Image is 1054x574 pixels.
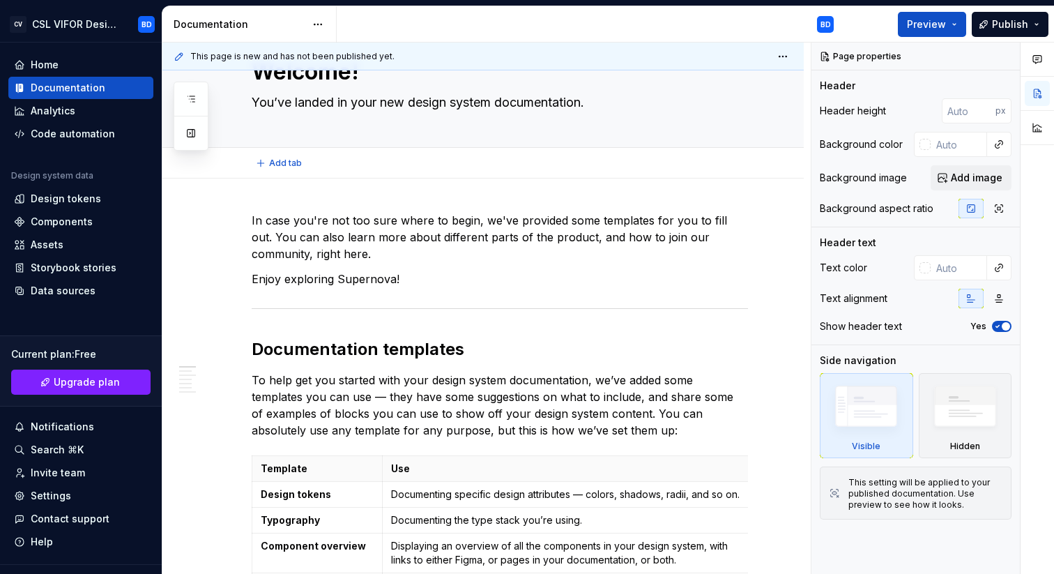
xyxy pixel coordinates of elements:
[8,462,153,484] a: Invite team
[8,100,153,122] a: Analytics
[31,466,85,480] div: Invite team
[31,489,71,503] div: Settings
[8,54,153,76] a: Home
[252,372,748,439] p: To help get you started with your design system documentation, we’ve added some templates you can...
[820,373,913,458] div: Visible
[11,347,151,361] div: Current plan : Free
[391,539,744,567] p: Displaying an overview of all the components in your design system, with links to either Figma, o...
[931,255,987,280] input: Auto
[8,188,153,210] a: Design tokens
[252,271,748,287] p: Enjoy exploring Supernova!
[8,234,153,256] a: Assets
[31,81,105,95] div: Documentation
[31,192,101,206] div: Design tokens
[972,12,1048,37] button: Publish
[852,441,880,452] div: Visible
[249,55,745,89] textarea: Welcome!
[31,238,63,252] div: Assets
[8,439,153,461] button: Search ⌘K
[261,540,366,552] strong: Component overview
[820,354,896,368] div: Side navigation
[8,508,153,530] button: Contact support
[970,321,986,332] label: Yes
[252,338,748,361] h2: Documentation templates
[931,165,1011,190] button: Add image
[31,443,84,457] div: Search ⌘K
[11,370,151,395] a: Upgrade plan
[820,292,887,305] div: Text alignment
[8,531,153,553] button: Help
[31,58,59,72] div: Home
[249,91,745,114] textarea: You’ve landed in your new design system documentation.
[391,488,744,501] p: Documenting specific design attributes — colors, shadows, radii, and so on.
[8,416,153,438] button: Notifications
[950,441,980,452] div: Hidden
[11,170,93,181] div: Design system data
[848,477,1002,511] div: This setting will be applied to your published documentation. Use preview to see how it looks.
[3,9,159,39] button: CVCSL VIFOR Design SystemBD
[261,462,374,476] p: Template
[8,485,153,507] a: Settings
[898,12,966,37] button: Preview
[142,19,152,30] div: BD
[174,17,305,31] div: Documentation
[261,488,331,500] strong: Design tokens
[8,123,153,145] a: Code automation
[31,261,116,275] div: Storybook stories
[32,17,121,31] div: CSL VIFOR Design System
[995,105,1006,116] p: px
[31,104,75,118] div: Analytics
[820,261,867,275] div: Text color
[31,535,53,549] div: Help
[252,212,748,262] p: In case you're not too sure where to begin, we've provided some templates for you to fill out. Yo...
[31,127,115,141] div: Code automation
[269,158,302,169] span: Add tab
[931,132,987,157] input: Auto
[820,202,933,216] div: Background aspect ratio
[8,280,153,302] a: Data sources
[820,79,855,93] div: Header
[820,137,903,151] div: Background color
[31,284,96,298] div: Data sources
[820,104,886,118] div: Header height
[820,236,876,250] div: Header text
[31,420,94,434] div: Notifications
[54,375,120,389] span: Upgrade plan
[951,171,1002,185] span: Add image
[919,373,1012,458] div: Hidden
[8,257,153,279] a: Storybook stories
[391,513,744,527] p: Documenting the type stack you’re using.
[992,17,1028,31] span: Publish
[31,512,109,526] div: Contact support
[31,215,93,229] div: Components
[907,17,946,31] span: Preview
[820,319,902,333] div: Show header text
[10,16,26,33] div: CV
[391,462,744,476] p: Use
[8,211,153,233] a: Components
[190,51,395,62] span: This page is new and has not been published yet.
[252,153,308,173] button: Add tab
[8,77,153,99] a: Documentation
[942,98,995,123] input: Auto
[820,171,907,185] div: Background image
[820,19,831,30] div: BD
[261,514,320,526] strong: Typography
